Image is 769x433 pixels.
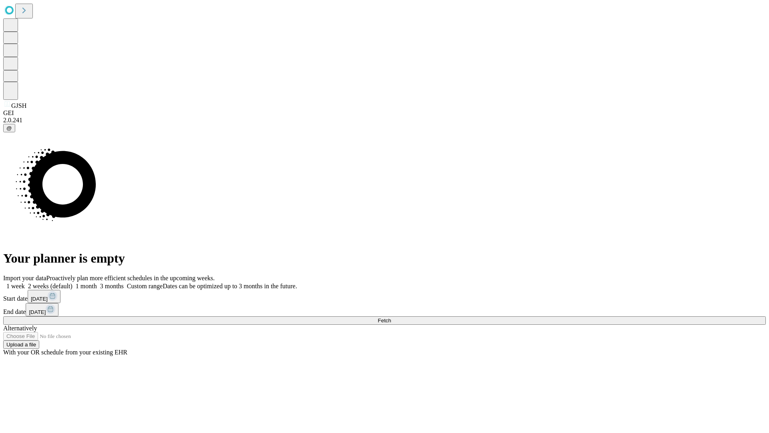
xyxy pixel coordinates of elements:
div: Start date [3,290,766,303]
button: [DATE] [28,290,60,303]
span: 2 weeks (default) [28,283,72,289]
span: With your OR schedule from your existing EHR [3,349,127,356]
div: End date [3,303,766,316]
button: [DATE] [26,303,58,316]
span: [DATE] [31,296,48,302]
button: Upload a file [3,340,39,349]
span: Proactively plan more efficient schedules in the upcoming weeks. [46,275,215,281]
span: Import your data [3,275,46,281]
span: @ [6,125,12,131]
span: GJSH [11,102,26,109]
button: Fetch [3,316,766,325]
span: Custom range [127,283,163,289]
span: 1 week [6,283,25,289]
button: @ [3,124,15,132]
span: Dates can be optimized up to 3 months in the future. [163,283,297,289]
span: 1 month [76,283,97,289]
div: 2.0.241 [3,117,766,124]
span: Alternatively [3,325,37,332]
span: [DATE] [29,309,46,315]
div: GEI [3,109,766,117]
span: Fetch [378,318,391,324]
h1: Your planner is empty [3,251,766,266]
span: 3 months [100,283,124,289]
